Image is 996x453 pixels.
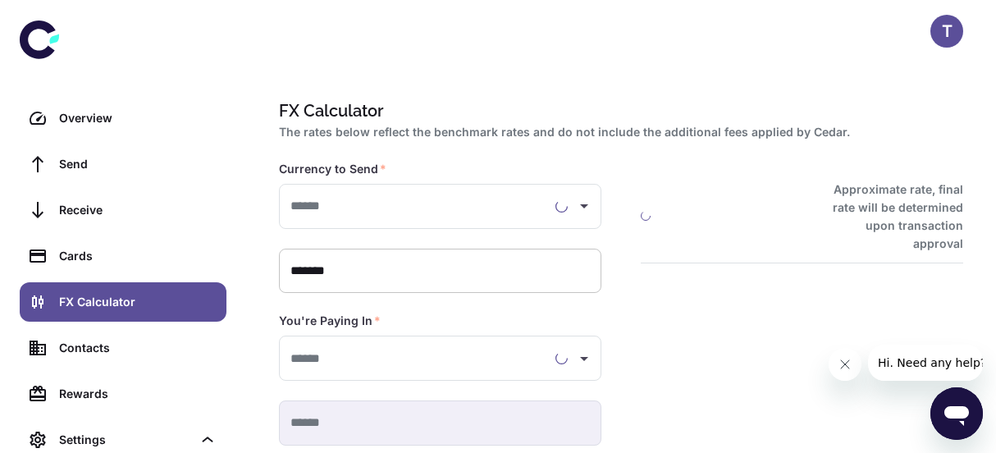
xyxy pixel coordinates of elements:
div: Cards [59,247,217,265]
div: Receive [59,201,217,219]
h1: FX Calculator [279,98,957,123]
h6: Approximate rate, final rate will be determined upon transaction approval [818,181,963,253]
a: FX Calculator [20,282,226,322]
a: Receive [20,190,226,230]
div: Rewards [59,385,217,403]
a: Send [20,144,226,184]
a: Rewards [20,374,226,414]
span: Hi. Need any help? [10,11,118,25]
label: Currency to Send [279,161,386,177]
button: Open [573,194,596,217]
div: Contacts [59,339,217,357]
button: Open [573,347,596,370]
div: Send [59,155,217,173]
iframe: Button to launch messaging window [930,387,983,440]
button: T [930,15,963,48]
a: Overview [20,98,226,138]
a: Contacts [20,328,226,368]
div: FX Calculator [59,293,217,311]
div: Overview [59,109,217,127]
iframe: Message from company [868,345,983,381]
a: Cards [20,236,226,276]
label: You're Paying In [279,313,381,329]
div: Settings [59,431,192,449]
iframe: Close message [829,348,861,381]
